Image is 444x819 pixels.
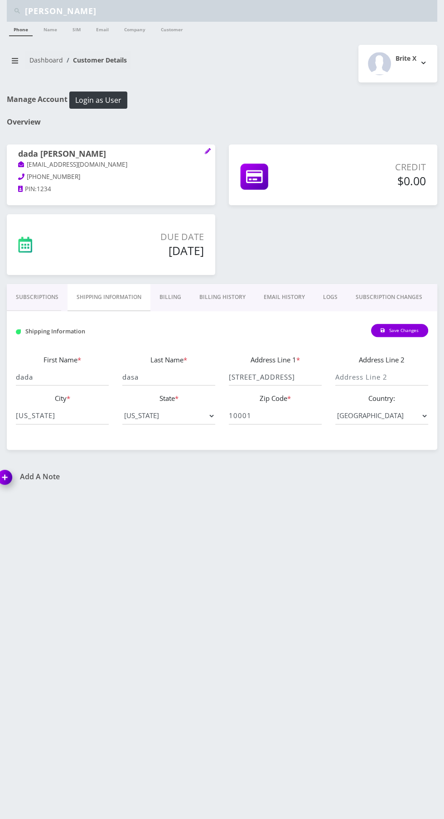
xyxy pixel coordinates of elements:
[16,407,109,424] input: City
[68,22,85,35] a: SIM
[25,2,435,19] input: Search Teltik
[92,22,113,35] a: Email
[27,173,80,181] span: [PHONE_NUMBER]
[16,328,144,335] h1: Shipping Information
[55,393,70,404] label: City
[85,230,204,244] p: Due Date
[347,284,431,310] a: SUBSCRIPTION CHANGES
[69,92,127,109] button: Login as User
[159,393,179,404] label: State
[368,393,395,404] label: Country:
[85,244,204,257] h5: [DATE]
[63,55,127,65] li: Customer Details
[255,284,314,310] a: EMAIL HISTORY
[150,284,190,310] a: Billing
[7,284,68,310] a: Subscriptions
[358,45,437,82] button: Brite X
[122,368,215,385] input: Last Name
[39,22,62,35] a: Name
[16,368,109,385] input: First Name
[18,185,37,194] a: PIN:
[359,355,405,365] label: Address Line 2
[37,185,51,193] span: 1234
[323,160,426,174] p: Credit
[7,51,215,77] nav: breadcrumb
[396,55,416,63] h2: Brite X
[314,284,347,310] a: LOGS
[18,149,204,160] h1: dada [PERSON_NAME]
[120,22,150,35] a: Company
[9,22,33,36] a: Phone
[43,355,81,365] label: First Name
[190,284,255,310] a: Billing History
[260,393,291,404] label: Zip Code
[7,92,437,109] h1: Manage Account
[150,355,187,365] label: Last Name
[29,56,63,64] a: Dashboard
[18,160,127,169] a: [EMAIL_ADDRESS][DOMAIN_NAME]
[371,324,428,337] button: Save Changes
[156,22,188,35] a: Customer
[7,118,437,126] h1: Overview
[335,368,428,385] input: Address Line 2
[229,368,322,385] input: Address Line 1
[229,407,322,424] input: Zip
[251,355,300,365] label: Address Line 1
[68,284,150,311] a: Shipping Information
[68,94,127,104] a: Login as User
[323,174,426,188] h5: $0.00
